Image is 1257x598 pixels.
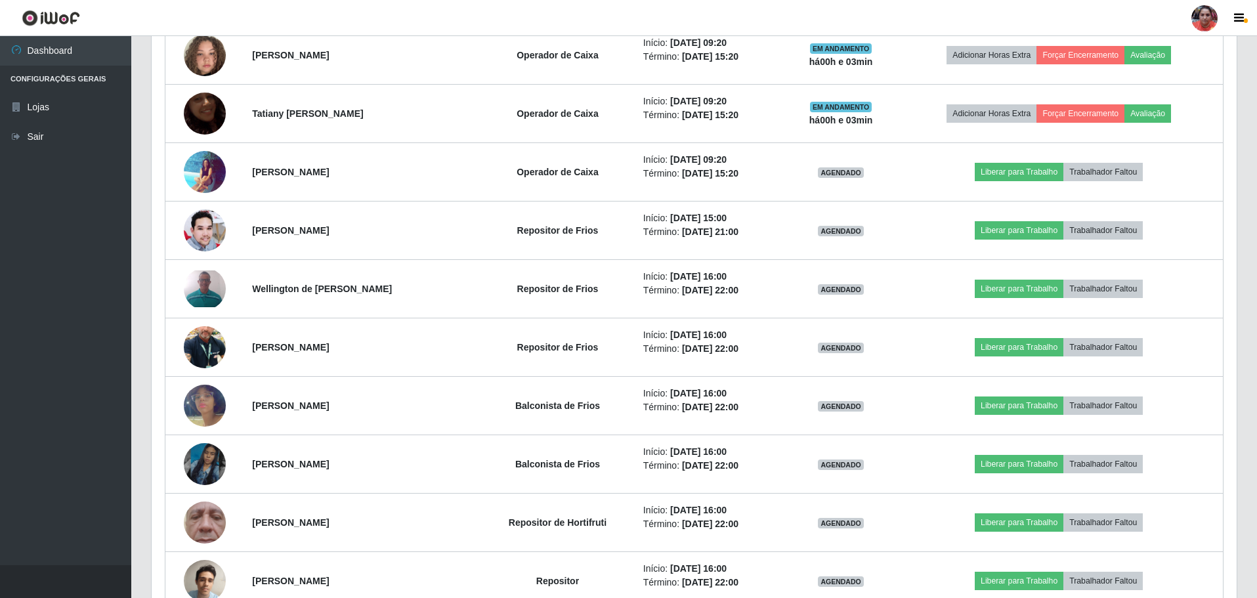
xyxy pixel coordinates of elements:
[975,455,1063,473] button: Liberar para Trabalho
[1063,280,1143,298] button: Trabalhador Faltou
[515,459,600,469] strong: Balconista de Frios
[184,150,226,193] img: 1748991397943.jpeg
[947,104,1036,123] button: Adicionar Horas Extra
[643,328,779,342] li: Início:
[975,280,1063,298] button: Liberar para Trabalho
[517,284,599,294] strong: Repositor de Frios
[252,50,329,60] strong: [PERSON_NAME]
[643,95,779,108] li: Início:
[1063,163,1143,181] button: Trabalhador Faltou
[682,110,738,120] time: [DATE] 15:20
[818,401,864,412] span: AGENDADO
[252,517,329,528] strong: [PERSON_NAME]
[643,459,779,473] li: Término:
[818,576,864,587] span: AGENDADO
[1063,572,1143,590] button: Trabalhador Faltou
[184,18,226,93] img: 1751065972861.jpeg
[809,115,873,125] strong: há 00 h e 03 min
[818,284,864,295] span: AGENDADO
[809,56,873,67] strong: há 00 h e 03 min
[517,50,599,60] strong: Operador de Caixa
[1036,104,1124,123] button: Forçar Encerramento
[975,338,1063,356] button: Liberar para Trabalho
[682,343,738,354] time: [DATE] 22:00
[670,271,727,282] time: [DATE] 16:00
[682,519,738,529] time: [DATE] 22:00
[1036,46,1124,64] button: Forçar Encerramento
[643,50,779,64] li: Término:
[682,402,738,412] time: [DATE] 22:00
[975,163,1063,181] button: Liberar para Trabalho
[818,459,864,470] span: AGENDADO
[947,46,1036,64] button: Adicionar Horas Extra
[643,342,779,356] li: Término:
[682,285,738,295] time: [DATE] 22:00
[643,225,779,239] li: Término:
[1063,513,1143,532] button: Trabalhador Faltou
[682,226,738,237] time: [DATE] 21:00
[670,446,727,457] time: [DATE] 16:00
[810,102,872,112] span: EM ANDAMENTO
[1063,396,1143,415] button: Trabalhador Faltou
[252,225,329,236] strong: [PERSON_NAME]
[818,226,864,236] span: AGENDADO
[975,572,1063,590] button: Liberar para Trabalho
[643,167,779,181] li: Término:
[643,270,779,284] li: Início:
[184,76,226,151] img: 1721152880470.jpeg
[670,213,727,223] time: [DATE] 15:00
[818,343,864,353] span: AGENDADO
[975,221,1063,240] button: Liberar para Trabalho
[1124,104,1171,123] button: Avaliação
[252,400,329,411] strong: [PERSON_NAME]
[643,445,779,459] li: Início:
[252,459,329,469] strong: [PERSON_NAME]
[517,108,599,119] strong: Operador de Caixa
[643,36,779,50] li: Início:
[643,153,779,167] li: Início:
[670,388,727,398] time: [DATE] 16:00
[643,211,779,225] li: Início:
[810,43,872,54] span: EM ANDAMENTO
[536,576,579,586] strong: Repositor
[975,396,1063,415] button: Liberar para Trabalho
[184,310,226,385] img: 1750979435200.jpeg
[643,562,779,576] li: Início:
[517,225,599,236] strong: Repositor de Frios
[643,576,779,589] li: Término:
[975,513,1063,532] button: Liberar para Trabalho
[515,400,600,411] strong: Balconista de Frios
[643,503,779,517] li: Início:
[682,168,738,179] time: [DATE] 15:20
[252,167,329,177] strong: [PERSON_NAME]
[643,284,779,297] li: Término:
[1124,46,1171,64] button: Avaliação
[670,330,727,340] time: [DATE] 16:00
[643,108,779,122] li: Término:
[184,476,226,569] img: 1747494723003.jpeg
[643,387,779,400] li: Início:
[517,342,599,352] strong: Repositor de Frios
[1063,455,1143,473] button: Trabalhador Faltou
[643,517,779,531] li: Término:
[184,368,226,443] img: 1736193736674.jpeg
[670,37,727,48] time: [DATE] 09:20
[670,96,727,106] time: [DATE] 09:20
[682,460,738,471] time: [DATE] 22:00
[643,400,779,414] li: Término:
[670,505,727,515] time: [DATE] 16:00
[252,576,329,586] strong: [PERSON_NAME]
[818,167,864,178] span: AGENDADO
[252,284,392,294] strong: Wellington de [PERSON_NAME]
[184,270,226,307] img: 1724302399832.jpeg
[670,563,727,574] time: [DATE] 16:00
[184,427,226,502] img: 1748993831406.jpeg
[184,209,226,251] img: 1744284341350.jpeg
[670,154,727,165] time: [DATE] 09:20
[517,167,599,177] strong: Operador de Caixa
[509,517,607,528] strong: Repositor de Hortifruti
[252,108,363,119] strong: Tatiany [PERSON_NAME]
[818,518,864,528] span: AGENDADO
[1063,221,1143,240] button: Trabalhador Faltou
[682,51,738,62] time: [DATE] 15:20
